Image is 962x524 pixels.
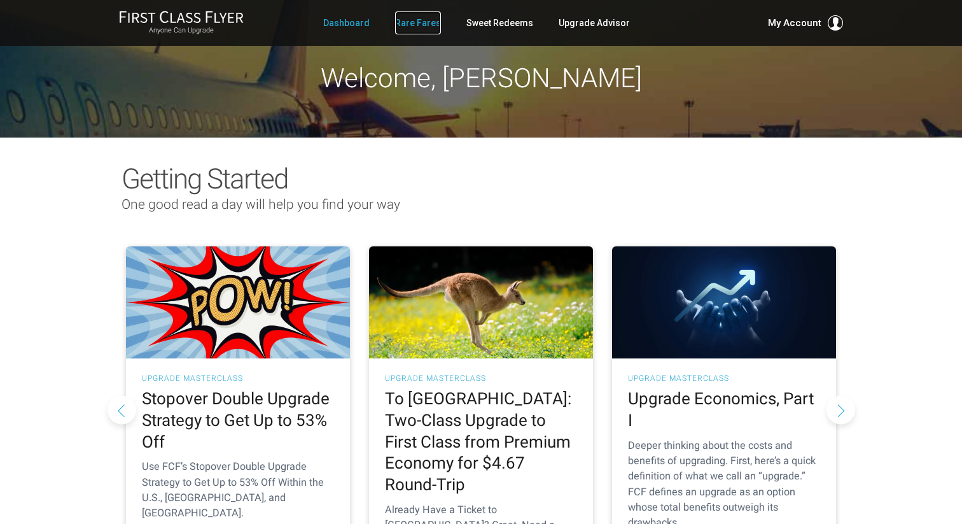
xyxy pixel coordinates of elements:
[108,395,136,424] button: Previous slide
[323,11,370,34] a: Dashboard
[122,162,288,195] span: Getting Started
[142,459,334,521] p: Use FCF’s Stopover Double Upgrade Strategy to Get Up to 53% Off Within the U.S., [GEOGRAPHIC_DATA...
[826,395,855,424] button: Next slide
[142,374,334,382] h3: UPGRADE MASTERCLASS
[768,15,843,31] button: My Account
[628,388,820,432] h2: Upgrade Economics, Part I
[628,374,820,382] h3: UPGRADE MASTERCLASS
[119,26,244,35] small: Anyone Can Upgrade
[466,11,533,34] a: Sweet Redeems
[559,11,630,34] a: Upgrade Advisor
[142,388,334,453] h2: Stopover Double Upgrade Strategy to Get Up to 53% Off
[385,388,577,496] h2: To [GEOGRAPHIC_DATA]: Two-Class Upgrade to First Class from Premium Economy for $4.67 Round-Trip
[119,10,244,24] img: First Class Flyer
[768,15,821,31] span: My Account
[321,62,642,94] span: Welcome, [PERSON_NAME]
[122,197,400,212] span: One good read a day will help you find your way
[119,10,244,36] a: First Class FlyerAnyone Can Upgrade
[385,374,577,382] h3: UPGRADE MASTERCLASS
[395,11,441,34] a: Rare Fares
